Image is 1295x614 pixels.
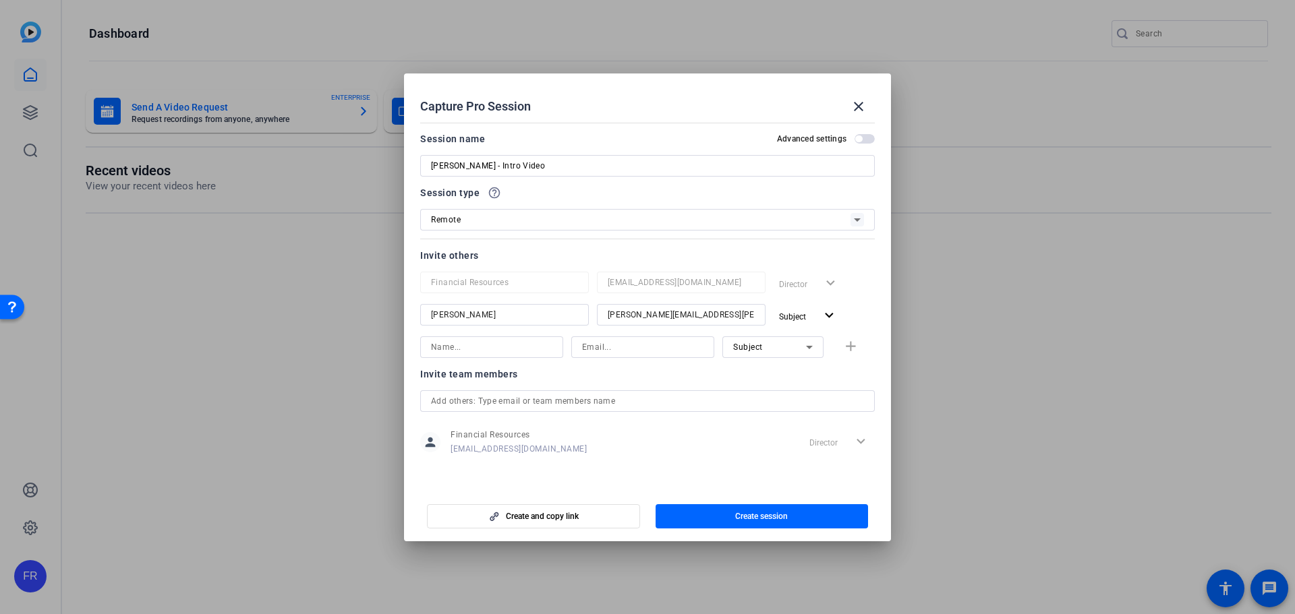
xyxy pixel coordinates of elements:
[431,158,864,174] input: Enter Session Name
[431,274,578,290] input: Name...
[506,511,579,522] span: Create and copy link
[656,504,869,528] button: Create session
[774,304,843,328] button: Subject
[451,443,587,454] span: [EMAIL_ADDRESS][DOMAIN_NAME]
[420,90,875,123] div: Capture Pro Session
[451,429,587,440] span: Financial Resources
[777,133,846,144] h2: Advanced settings
[420,432,440,452] mat-icon: person
[735,511,788,522] span: Create session
[431,215,461,224] span: Remote
[582,339,703,355] input: Email...
[420,131,485,147] div: Session name
[608,307,755,323] input: Email...
[851,98,867,115] mat-icon: close
[420,366,875,382] div: Invite team members
[733,342,763,352] span: Subject
[420,247,875,264] div: Invite others
[779,312,806,321] span: Subject
[821,307,838,324] mat-icon: expand_more
[427,504,640,528] button: Create and copy link
[431,339,552,355] input: Name...
[608,274,755,290] input: Email...
[431,307,578,323] input: Name...
[431,393,864,409] input: Add others: Type email or team members name
[420,185,480,201] span: Session type
[488,186,501,199] mat-icon: help_outline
